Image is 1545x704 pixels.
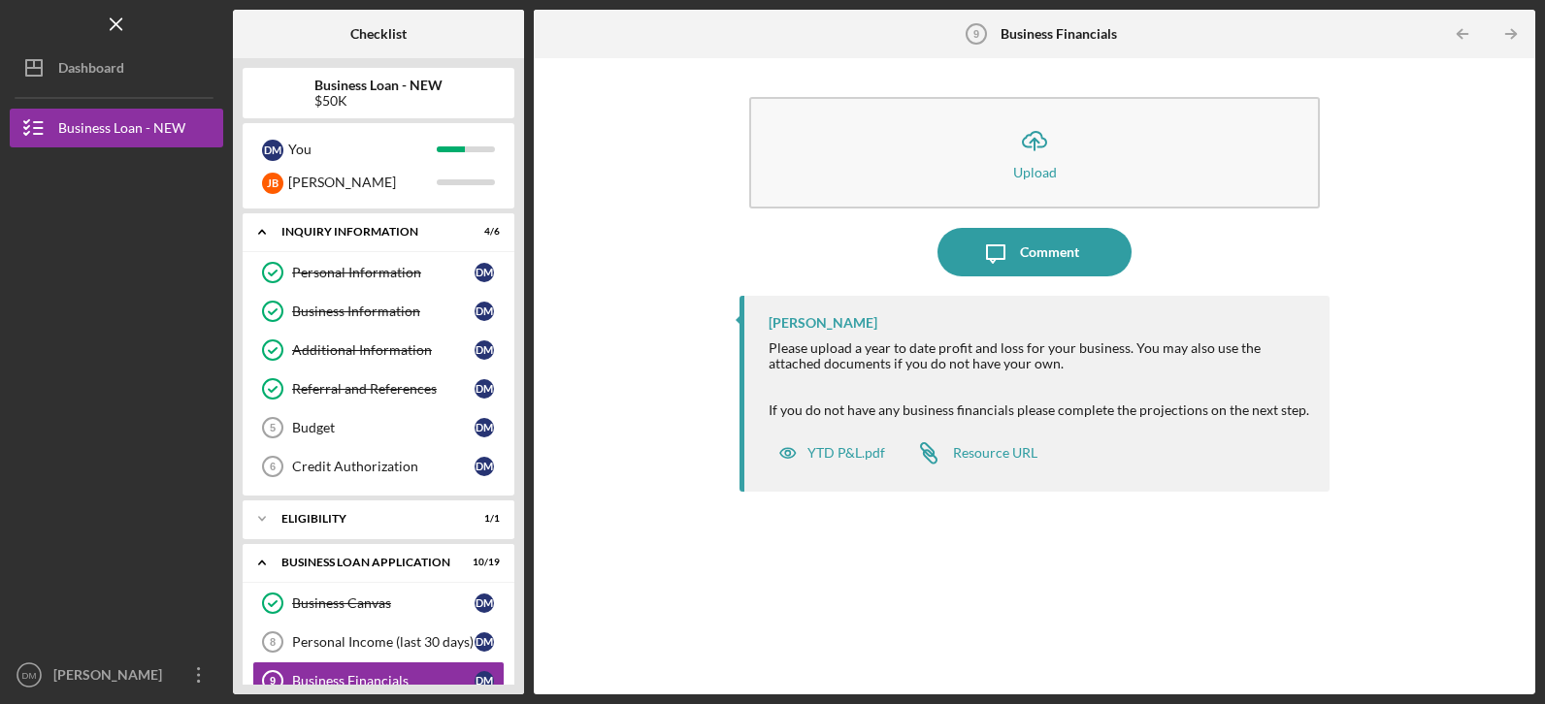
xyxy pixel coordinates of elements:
div: D M [475,340,494,360]
div: Business Canvas [292,595,475,611]
a: 5BudgetDM [252,408,505,447]
div: Upload [1013,165,1057,179]
a: Additional InformationDM [252,331,505,369]
div: 4 / 6 [465,226,500,238]
button: Upload [749,97,1319,208]
div: Business Loan - NEW [58,109,185,152]
div: Personal Income (last 30 days) [292,634,475,650]
div: YTD P&L.pdf [807,445,885,461]
div: Credit Authorization [292,459,475,474]
div: Referral and References [292,381,475,397]
div: D M [475,671,494,690]
a: Business CanvasDM [252,584,505,623]
a: Business InformationDM [252,292,505,331]
b: Business Financials [1001,26,1117,42]
div: D M [475,302,494,321]
div: Please upload a year to date profit and loss for your business. You may also use the attached doc... [769,340,1309,402]
div: Additional Information [292,342,475,358]
tspan: 6 [270,461,276,472]
button: Comment [937,228,1132,276]
div: INQUIRY INFORMATION [281,226,451,238]
div: 10 / 19 [465,557,500,568]
div: Business Information [292,304,475,319]
div: BUSINESS LOAN APPLICATION [281,557,451,568]
a: Personal InformationDM [252,253,505,292]
div: D M [475,632,494,652]
tspan: 9 [270,675,276,687]
div: [PERSON_NAME] [288,166,437,199]
div: You [288,133,437,166]
div: If you do not have any business financials please complete the projections on the next step. [769,402,1309,418]
button: DM[PERSON_NAME] [10,656,223,694]
div: D M [475,593,494,613]
div: Resource URL [953,445,1037,461]
div: D M [475,263,494,282]
a: 6Credit AuthorizationDM [252,447,505,486]
div: D M [262,140,283,161]
a: Referral and ReferencesDM [252,369,505,408]
div: Personal Information [292,265,475,280]
button: Business Loan - NEW [10,109,223,147]
div: D M [475,457,494,476]
b: Business Loan - NEW [314,78,443,93]
div: Dashboard [58,48,124,92]
button: YTD P&L.pdf [769,433,895,472]
div: 1 / 1 [465,513,500,525]
text: DM [22,670,37,681]
div: $50K [314,93,443,109]
div: Comment [1020,228,1079,276]
tspan: 5 [270,422,276,433]
div: ELIGIBILITY [281,513,451,525]
div: [PERSON_NAME] [769,315,877,331]
button: Dashboard [10,48,223,87]
div: Business Financials [292,673,475,688]
tspan: 8 [270,636,276,648]
a: 9Business FinancialsDM [252,661,505,700]
div: D M [475,418,494,437]
div: Budget [292,420,475,435]
b: Checklist [350,26,407,42]
div: [PERSON_NAME] [49,656,175,699]
div: J B [262,173,283,194]
tspan: 9 [973,28,979,40]
a: Resource URL [904,433,1037,472]
div: D M [475,379,494,399]
a: 8Personal Income (last 30 days)DM [252,623,505,661]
